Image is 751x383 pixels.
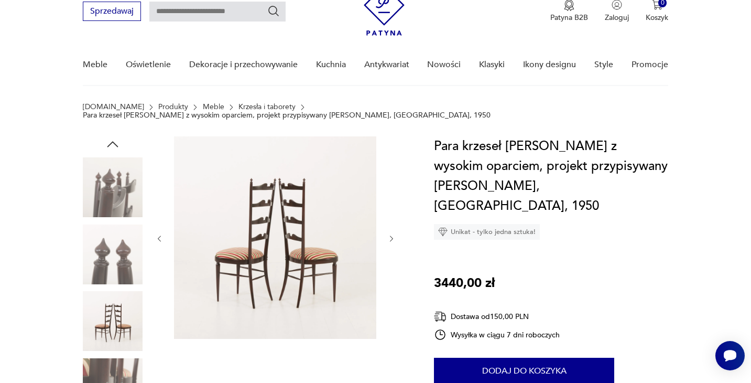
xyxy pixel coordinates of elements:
[427,45,461,85] a: Nowości
[83,225,143,284] img: Zdjęcie produktu Para krzeseł Chiavari z wysokim oparciem, projekt przypisywany Paolo Buffa, Włoc...
[83,111,491,120] p: Para krzeseł [PERSON_NAME] z wysokim oparciem, projekt przypisywany [PERSON_NAME], [GEOGRAPHIC_DA...
[158,103,188,111] a: Produkty
[605,13,629,23] p: Zaloguj
[550,13,588,23] p: Patyna B2B
[238,103,296,111] a: Krzesła i taborety
[189,45,298,85] a: Dekoracje i przechowywanie
[594,45,613,85] a: Style
[83,291,143,351] img: Zdjęcie produktu Para krzeseł Chiavari z wysokim oparciem, projekt przypisywany Paolo Buffa, Włoc...
[434,310,560,323] div: Dostawa od 150,00 PLN
[83,45,107,85] a: Meble
[174,136,376,339] img: Zdjęcie produktu Para krzeseł Chiavari z wysokim oparciem, projekt przypisywany Paolo Buffa, Włoc...
[434,136,668,216] h1: Para krzeseł [PERSON_NAME] z wysokim oparciem, projekt przypisywany [PERSON_NAME], [GEOGRAPHIC_DA...
[83,8,141,16] a: Sprzedawaj
[83,157,143,217] img: Zdjęcie produktu Para krzeseł Chiavari z wysokim oparciem, projekt przypisywany Paolo Buffa, Włoc...
[715,341,745,370] iframe: Smartsupp widget button
[434,273,495,293] p: 3440,00 zł
[479,45,505,85] a: Klasyki
[83,103,144,111] a: [DOMAIN_NAME]
[364,45,409,85] a: Antykwariat
[434,310,447,323] img: Ikona dostawy
[434,224,540,240] div: Unikat - tylko jedna sztuka!
[632,45,668,85] a: Promocje
[434,328,560,341] div: Wysyłka w ciągu 7 dni roboczych
[267,5,280,17] button: Szukaj
[316,45,346,85] a: Kuchnia
[83,2,141,21] button: Sprzedawaj
[438,227,448,237] img: Ikona diamentu
[126,45,171,85] a: Oświetlenie
[646,13,668,23] p: Koszyk
[203,103,224,111] a: Meble
[523,45,576,85] a: Ikony designu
